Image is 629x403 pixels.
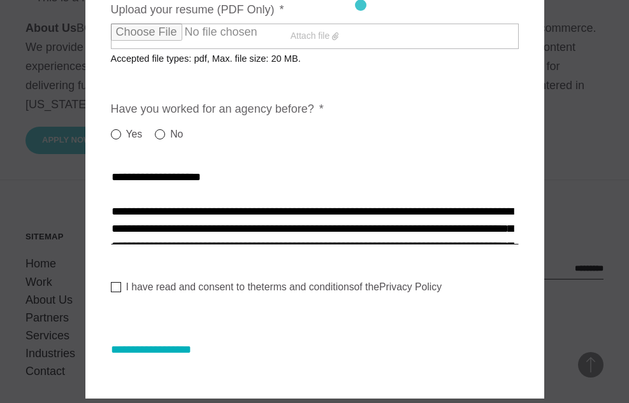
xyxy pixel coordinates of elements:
label: Upload your resume (PDF Only) [111,3,284,17]
a: Privacy Policy [379,281,442,292]
label: Have you worked for an agency before? [111,102,324,117]
label: Attach file [111,24,519,49]
label: No [155,127,183,142]
span: Accepted file types: pdf, Max. file size: 20 MB. [111,43,311,64]
a: terms and conditions [261,281,354,292]
label: Yes [111,127,143,142]
label: I have read and consent to the of the [111,281,442,293]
